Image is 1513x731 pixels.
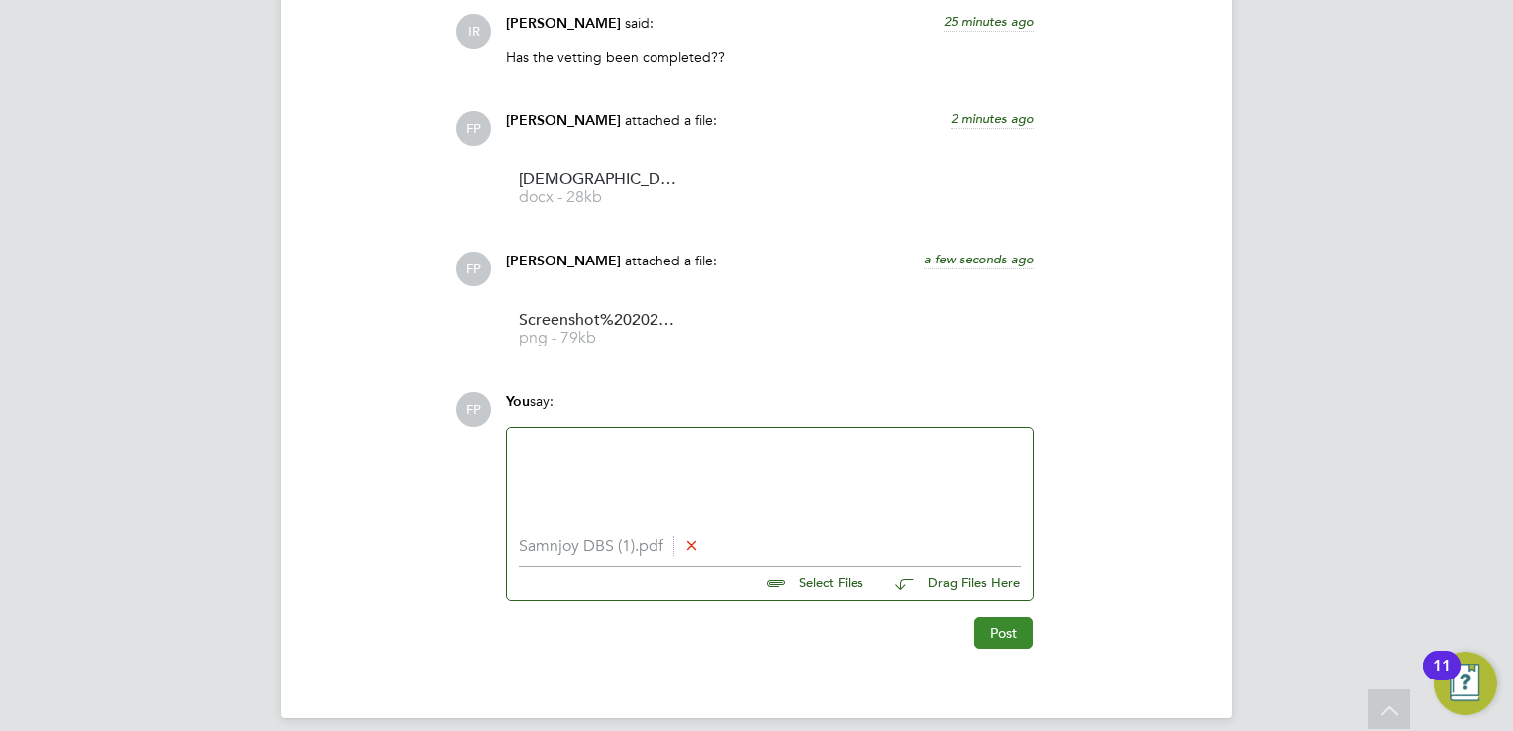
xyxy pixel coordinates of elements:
[519,331,677,346] span: png - 79kb
[506,392,1034,427] div: say:
[506,49,1034,66] p: Has the vetting been completed??
[879,564,1021,605] button: Drag Files Here
[951,110,1034,127] span: 2 minutes ago
[1433,666,1451,691] div: 11
[456,14,491,49] span: IR
[456,111,491,146] span: FP
[519,190,677,205] span: docx - 28kb
[519,537,1021,556] li: Samnjoy DBS (1).pdf
[519,172,677,187] span: [DEMOGRAPHIC_DATA]%20-%20NCC%20Vetting%20New
[456,392,491,427] span: FP
[625,252,717,269] span: attached a file:
[519,313,677,328] span: Screenshot%202025-10-03%20090417%20-%20dbs%20service%20check%20saman
[625,14,654,32] span: said:
[456,252,491,286] span: FP
[519,172,677,205] a: [DEMOGRAPHIC_DATA]%20-%20NCC%20Vetting%20New docx - 28kb
[625,111,717,129] span: attached a file:
[506,253,621,269] span: [PERSON_NAME]
[519,313,677,346] a: Screenshot%202025-10-03%20090417%20-%20dbs%20service%20check%20saman png - 79kb
[506,112,621,129] span: [PERSON_NAME]
[506,15,621,32] span: [PERSON_NAME]
[974,617,1033,649] button: Post
[506,393,530,410] span: You
[1434,652,1497,715] button: Open Resource Center, 11 new notifications
[924,251,1034,267] span: a few seconds ago
[944,13,1034,30] span: 25 minutes ago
